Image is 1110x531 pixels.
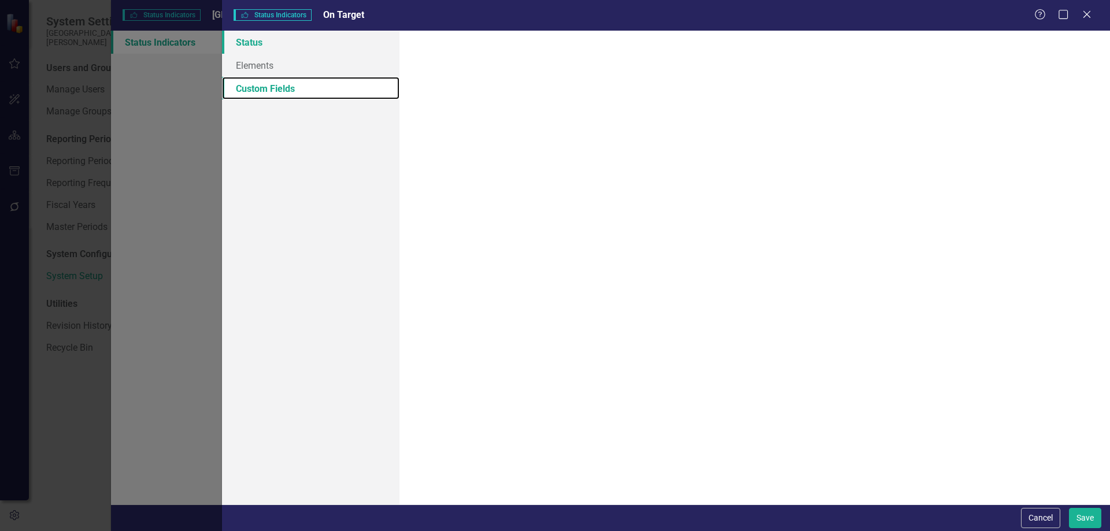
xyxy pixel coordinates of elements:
[222,54,399,77] a: Elements
[222,31,399,54] a: Status
[234,9,312,21] span: Status Indicators
[222,77,399,100] a: Custom Fields
[323,9,364,20] span: On Target
[1021,508,1060,528] button: Cancel
[1069,508,1101,528] button: Save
